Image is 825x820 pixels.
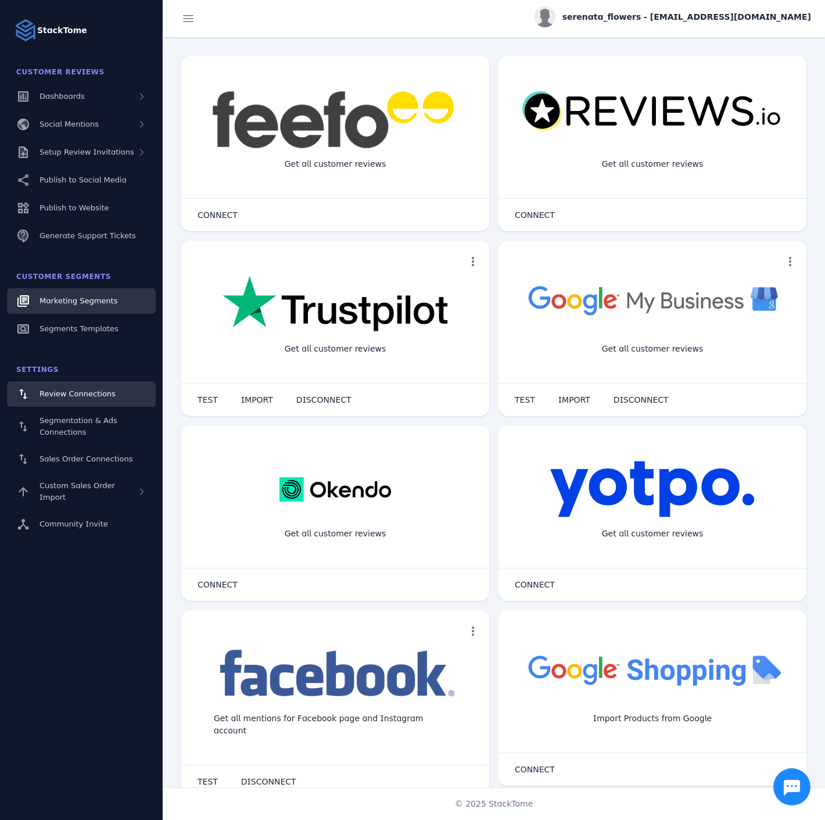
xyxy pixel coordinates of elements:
[515,211,555,219] span: CONNECT
[40,416,117,436] span: Segmentation & Ads Connections
[241,778,296,786] span: DISCONNECT
[40,176,127,184] span: Publish to Social Media
[7,223,156,249] a: Generate Support Tickets
[40,203,109,212] span: Publish to Website
[241,396,273,404] span: IMPORT
[279,460,390,518] img: okendo.webp
[7,381,156,407] a: Review Connections
[40,231,136,240] span: Generate Support Tickets
[40,481,115,502] span: Custom Sales Order Import
[562,11,811,23] span: serenata_flowers - [EMAIL_ADDRESS][DOMAIN_NAME]
[7,446,156,472] a: Sales Order Connections
[186,388,229,411] button: TEST
[515,581,555,589] span: CONNECT
[40,120,99,128] span: Social Mentions
[558,396,590,404] span: IMPORT
[515,765,555,774] span: CONNECT
[205,703,466,746] div: Get all mentions for Facebook page and Instagram account
[7,167,156,193] a: Publish to Social Media
[535,6,555,27] img: profile.jpg
[40,296,117,305] span: Marketing Segments
[285,388,363,411] button: DISCONNECT
[275,518,396,549] div: Get all customer reviews
[275,149,396,180] div: Get all customer reviews
[210,91,460,149] img: feefo.png
[455,798,533,810] span: © 2025 StackTome
[503,388,547,411] button: TEST
[7,511,156,537] a: Community Invite
[40,148,134,156] span: Setup Review Invitations
[7,195,156,221] a: Publish to Website
[40,389,116,398] span: Review Connections
[7,409,156,444] a: Segmentation & Ads Connections
[7,316,156,342] a: Segments Templates
[198,211,238,219] span: CONNECT
[223,275,447,334] img: trustpilot.png
[503,758,566,781] button: CONNECT
[461,250,485,273] button: more
[535,6,811,27] button: serenata_flowers - [EMAIL_ADDRESS][DOMAIN_NAME]
[522,645,783,694] img: googleshopping.png
[186,203,249,227] button: CONNECT
[40,324,119,333] span: Segments Templates
[229,388,285,411] button: IMPORT
[503,573,566,596] button: CONNECT
[14,19,37,42] img: Logo image
[550,460,755,518] img: yotpo.png
[198,581,238,589] span: CONNECT
[275,334,396,364] div: Get all customer reviews
[40,520,108,528] span: Community Invite
[503,203,566,227] button: CONNECT
[614,396,669,404] span: DISCONNECT
[198,778,218,786] span: TEST
[593,149,713,180] div: Get all customer reviews
[37,24,87,37] strong: StackTome
[593,334,713,364] div: Get all customer reviews
[229,770,308,793] button: DISCONNECT
[584,703,721,734] div: Import Products from Google
[212,645,459,703] img: facebook.png
[522,275,783,324] img: googlebusiness.png
[296,396,351,404] span: DISCONNECT
[522,91,783,133] img: reviewsio.svg
[40,92,85,101] span: Dashboards
[779,250,802,273] button: more
[16,68,105,76] span: Customer Reviews
[461,620,485,643] button: more
[186,573,249,596] button: CONNECT
[16,273,111,281] span: Customer Segments
[16,366,59,374] span: Settings
[198,396,218,404] span: TEST
[186,770,229,793] button: TEST
[7,288,156,314] a: Marketing Segments
[547,388,602,411] button: IMPORT
[40,454,132,463] span: Sales Order Connections
[515,396,535,404] span: TEST
[602,388,680,411] button: DISCONNECT
[593,518,713,549] div: Get all customer reviews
